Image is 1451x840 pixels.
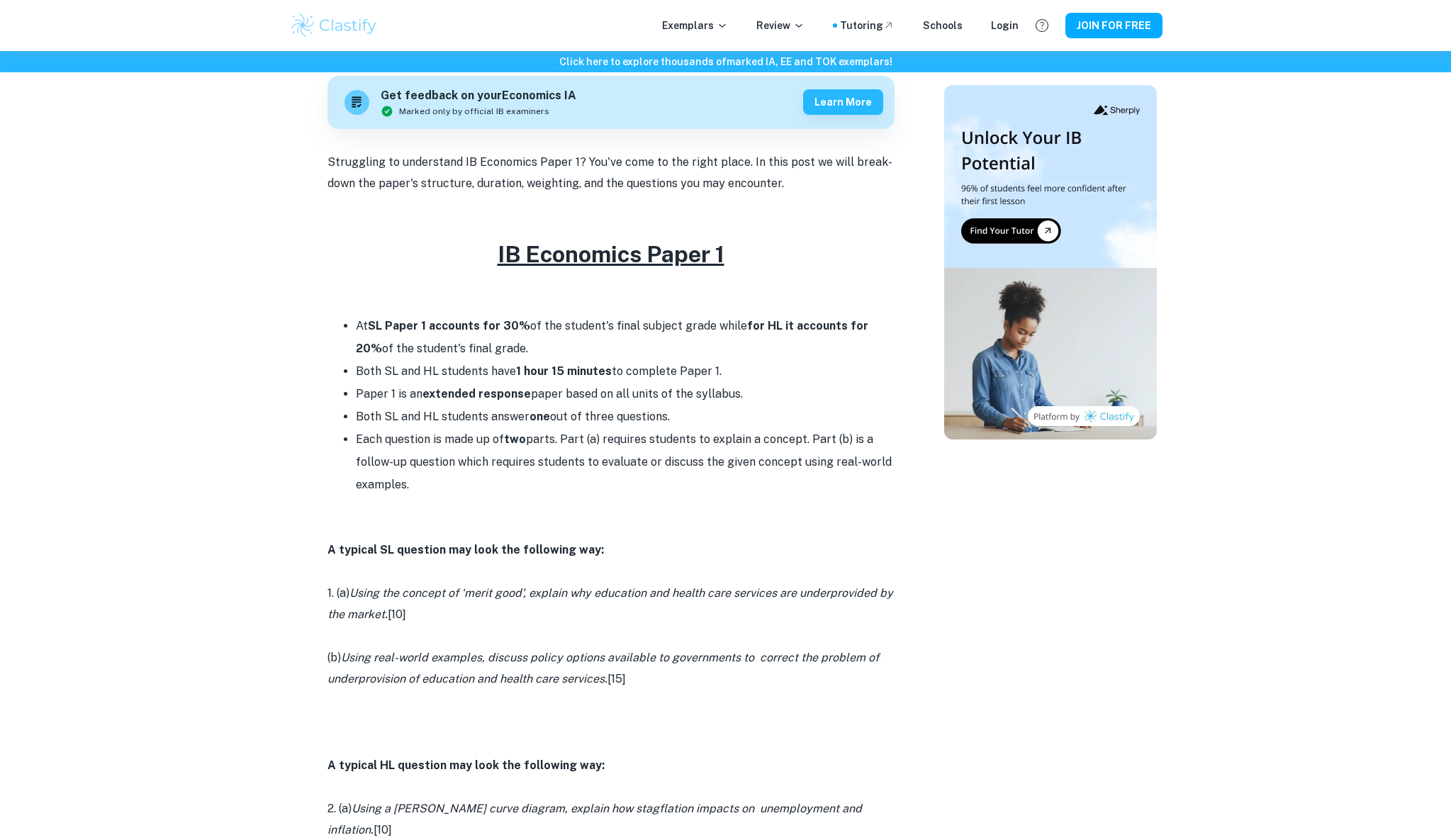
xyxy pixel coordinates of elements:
a: Schools [923,18,963,33]
p: Exemplars [662,18,728,33]
img: Clastify logo [289,11,379,40]
p: 1. (a) [10] [327,583,895,626]
img: Thumbnail [944,85,1157,439]
strong: A typical SL question may look the following way: [327,543,604,556]
strong: A typical HL question may look the following way: [327,758,605,772]
p: Review [756,18,805,33]
li: At of the student's final subject grade while of the student's final grade. [356,315,895,360]
p: (b) [15] [327,647,895,690]
li: Both SL and HL students answer out of three questions. [356,405,895,428]
strong: SL Paper 1 accounts for 30% [368,319,530,332]
strong: minutes [567,364,612,378]
a: Get feedback on yourEconomics IAMarked only by official IB examinersLearn more [327,76,895,129]
i: Using the concept of ‘merit good’, explain why education and health care services are underprovid... [327,586,893,621]
strong: extended response [422,387,531,401]
strong: one [530,410,550,423]
p: Struggling to understand IB Economics Paper 1? You've come to the right place. In this post we wi... [327,152,895,195]
strong: two [504,432,526,446]
a: Tutoring [840,18,895,33]
li: Each question is made up of parts. Part (a) requires students to explain a concept. Part (b) is a... [356,428,895,496]
i: Using real-world examples, discuss policy options available to governments to correct the problem... [327,651,879,685]
a: Login [991,18,1019,33]
h6: Click here to explore thousands of marked IA, EE and TOK exemplars ! [3,54,1448,69]
button: JOIN FOR FREE [1065,13,1163,38]
li: Both SL and HL students have to complete Paper 1. [356,360,895,383]
button: Help and Feedback [1030,13,1054,38]
button: Learn more [803,89,883,115]
i: Using a [PERSON_NAME] curve diagram, explain how stagflation impacts on unemployment and inflation. [327,802,862,836]
u: IB Economics Paper 1 [498,241,724,267]
strong: 1 hour 15 [516,364,564,378]
span: Marked only by official IB examiners [399,105,549,118]
h6: Get feedback on your Economics IA [381,87,576,105]
li: Paper 1 is an paper based on all units of the syllabus. [356,383,895,405]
